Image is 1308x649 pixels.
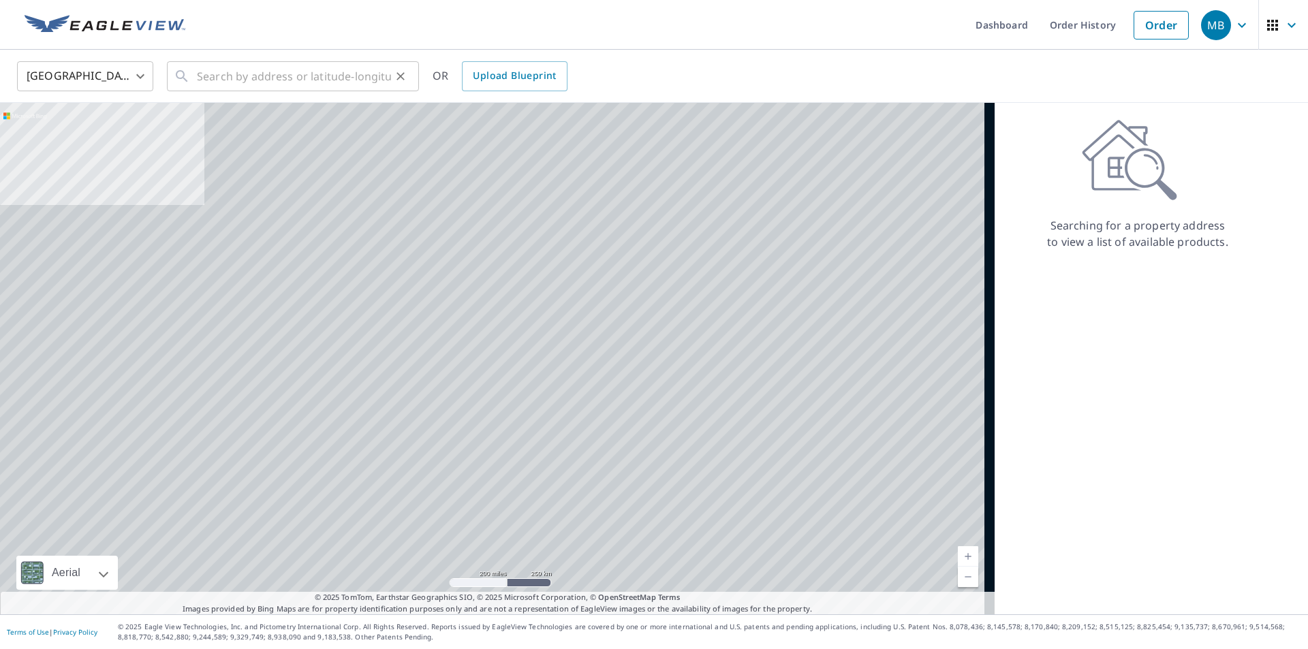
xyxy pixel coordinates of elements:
p: © 2025 Eagle View Technologies, Inc. and Pictometry International Corp. All Rights Reserved. Repo... [118,622,1301,642]
div: Aerial [16,556,118,590]
a: Upload Blueprint [462,61,567,91]
p: | [7,628,97,636]
input: Search by address or latitude-longitude [197,57,391,95]
a: Current Level 5, Zoom Out [958,567,978,587]
span: Upload Blueprint [473,67,556,84]
a: Terms [658,592,681,602]
a: OpenStreetMap [598,592,655,602]
div: OR [433,61,567,91]
a: Order [1134,11,1189,39]
span: © 2025 TomTom, Earthstar Geographics SIO, © 2025 Microsoft Corporation, © [315,592,681,603]
a: Privacy Policy [53,627,97,637]
a: Terms of Use [7,627,49,637]
div: [GEOGRAPHIC_DATA] [17,57,153,95]
p: Searching for a property address to view a list of available products. [1046,217,1229,250]
button: Clear [391,67,410,86]
img: EV Logo [25,15,185,35]
a: Current Level 5, Zoom In [958,546,978,567]
div: Aerial [48,556,84,590]
div: MB [1201,10,1231,40]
